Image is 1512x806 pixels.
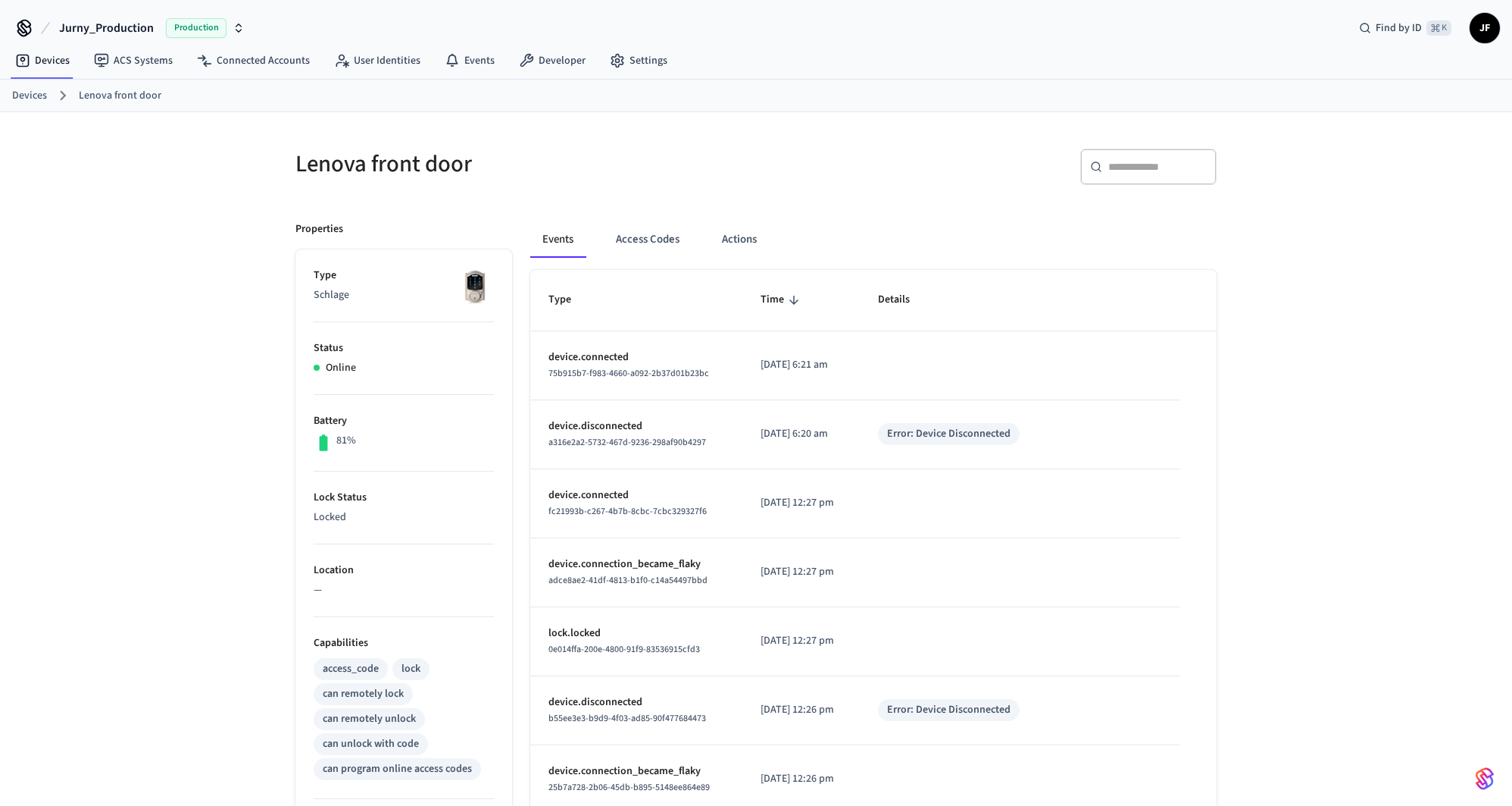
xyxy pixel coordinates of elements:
[322,47,433,74] a: User Identities
[548,626,724,641] p: lock.locked
[59,19,154,37] span: Jurny_Production
[336,433,356,449] p: 81%
[548,488,724,503] p: device.connected
[314,287,494,303] p: Schlage
[1476,767,1494,791] img: SeamLogoGradient.69752ec5.svg
[323,711,416,727] div: can remotely unlock
[433,47,507,74] a: Events
[548,781,710,794] span: 25b7a728-2b06-45db-b895-5148ee864e89
[1471,14,1498,42] span: JF
[548,764,724,779] p: device.connection_became_flaky
[1376,20,1422,36] span: Find by ID
[548,712,706,725] span: b55ee3e3-b9d9-4f03-ad85-90f477684473
[185,47,322,74] a: Connected Accounts
[761,495,842,511] p: [DATE] 12:27 pm
[761,564,842,580] p: [DATE] 12:27 pm
[548,367,709,380] span: 75b915b7-f983-4660-a092-2b37d01b23bc
[548,350,724,365] p: device.connected
[548,419,724,434] p: device.disconnected
[887,702,1011,718] div: Error: Device Disconnected
[761,771,842,787] p: [DATE] 12:26 pm
[548,436,706,449] span: a316e2a2-5732-467d-9236-298af90b4297
[314,510,494,525] p: Locked
[314,490,494,506] p: Lock Status
[314,582,494,598] p: —
[548,505,707,518] span: fc21993b-c267-4b7b-8cbc-7cbc329327f6
[314,413,494,429] p: Battery
[530,221,1217,258] div: ant example
[548,288,591,312] span: Type
[548,643,700,656] span: 0e014ffa-200e-4800-91f9-83536915cfd3
[530,221,586,258] button: Events
[761,357,842,373] p: [DATE] 6:21 am
[323,761,472,777] div: can program online access codes
[761,702,842,718] p: [DATE] 12:26 pm
[761,426,842,442] p: [DATE] 6:20 am
[878,288,929,312] span: Details
[79,88,161,104] a: Lenova front door
[295,221,343,237] p: Properties
[507,47,598,74] a: Developer
[1347,14,1464,42] div: Find by ID⌘ K
[548,557,724,572] p: device.connection_became_flaky
[761,633,842,649] p: [DATE] 12:27 pm
[548,695,724,710] p: device.disconnected
[323,661,379,677] div: access_code
[710,221,769,258] button: Actions
[326,360,356,376] p: Online
[887,426,1011,442] div: Error: Device Disconnected
[456,268,494,306] img: Schlage Sense Smart Deadbolt with Camelot Trim, Front
[401,661,420,677] div: lock
[548,574,708,587] span: adce8ae2-41df-4813-b1f0-c14a54497bbd
[604,221,692,258] button: Access Codes
[761,288,804,312] span: Time
[3,47,82,74] a: Devices
[314,563,494,579] p: Location
[12,88,47,104] a: Devices
[314,340,494,356] p: Status
[295,149,747,180] h5: Lenova front door
[166,18,226,38] span: Production
[323,736,419,752] div: can unlock with code
[82,47,185,74] a: ACS Systems
[1470,13,1500,43] button: JF
[314,635,494,651] p: Capabilities
[314,268,494,284] p: Type
[1426,20,1451,36] span: ⌘ K
[598,47,679,74] a: Settings
[323,686,404,702] div: can remotely lock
